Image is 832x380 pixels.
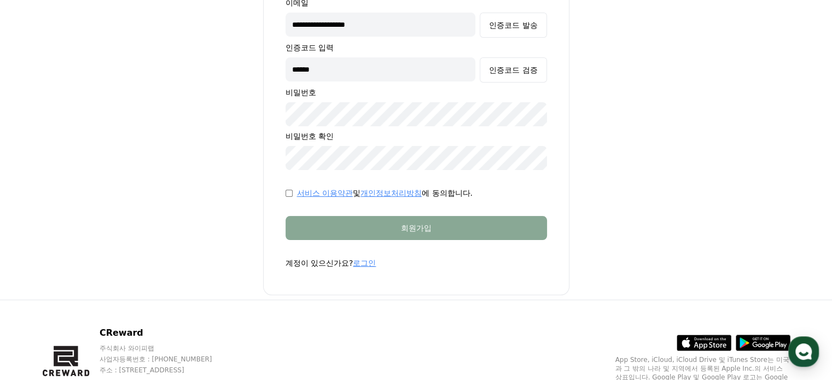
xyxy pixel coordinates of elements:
p: 및 에 동의합니다. [297,188,473,198]
a: 로그인 [353,259,376,267]
span: 대화 [100,306,113,315]
div: 인증코드 발송 [489,20,537,31]
button: 인증코드 발송 [480,13,546,38]
p: 인증코드 입력 [286,42,547,53]
a: 서비스 이용약관 [297,189,353,197]
p: CReward [100,326,233,340]
p: 주소 : [STREET_ADDRESS] [100,366,233,375]
a: 개인정보처리방침 [360,189,422,197]
p: 주식회사 와이피랩 [100,344,233,353]
div: 회원가입 [307,223,525,233]
div: 인증코드 검증 [489,65,537,75]
p: 비밀번호 [286,87,547,98]
span: 설정 [169,306,182,314]
a: 대화 [72,289,141,317]
p: 계정이 있으신가요? [286,258,547,268]
button: 인증코드 검증 [480,57,546,83]
a: 홈 [3,289,72,317]
a: 설정 [141,289,210,317]
p: 사업자등록번호 : [PHONE_NUMBER] [100,355,233,364]
p: 비밀번호 확인 [286,131,547,142]
span: 홈 [34,306,41,314]
button: 회원가입 [286,216,547,240]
